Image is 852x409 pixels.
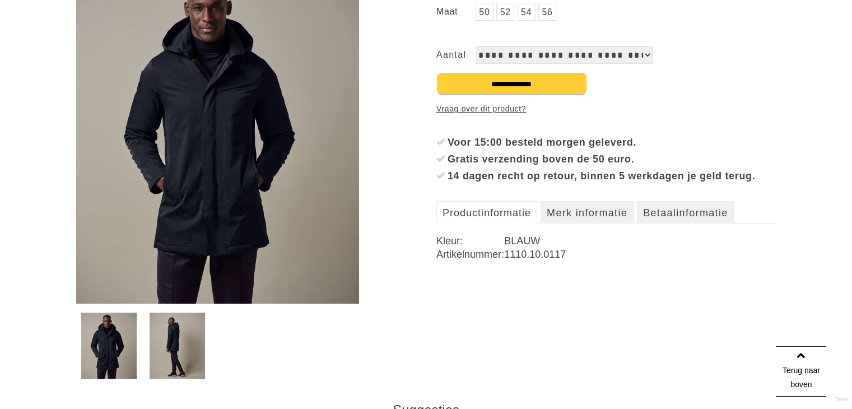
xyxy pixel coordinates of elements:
img: profuomo-ppwu30004e-jassen [150,313,205,379]
ul: Maat [436,3,776,24]
a: Betaalinformatie [637,201,734,224]
div: Voor 15:00 besteld morgen geleverd. [448,134,776,151]
a: Vraag over dit product? [436,100,526,117]
a: Productinformatie [436,201,537,224]
a: Merk informatie [541,201,634,224]
img: profuomo-ppwu30004e-jassen [81,313,137,379]
dt: Artikelnummer: [436,248,504,261]
a: Divide [835,392,849,406]
a: Terug naar boven [776,346,826,397]
div: Gratis verzending boven de 50 euro. [448,151,776,168]
dd: BLAUW [504,234,776,248]
dt: Kleur: [436,234,504,248]
a: 52 [496,3,514,21]
li: 14 dagen recht op retour, binnen 5 werkdagen je geld terug. [436,168,776,184]
a: 54 [518,3,536,21]
a: 56 [538,3,556,21]
a: 50 [476,3,493,21]
dd: 1110.10.0117 [504,248,776,261]
label: Aantal [436,46,476,64]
